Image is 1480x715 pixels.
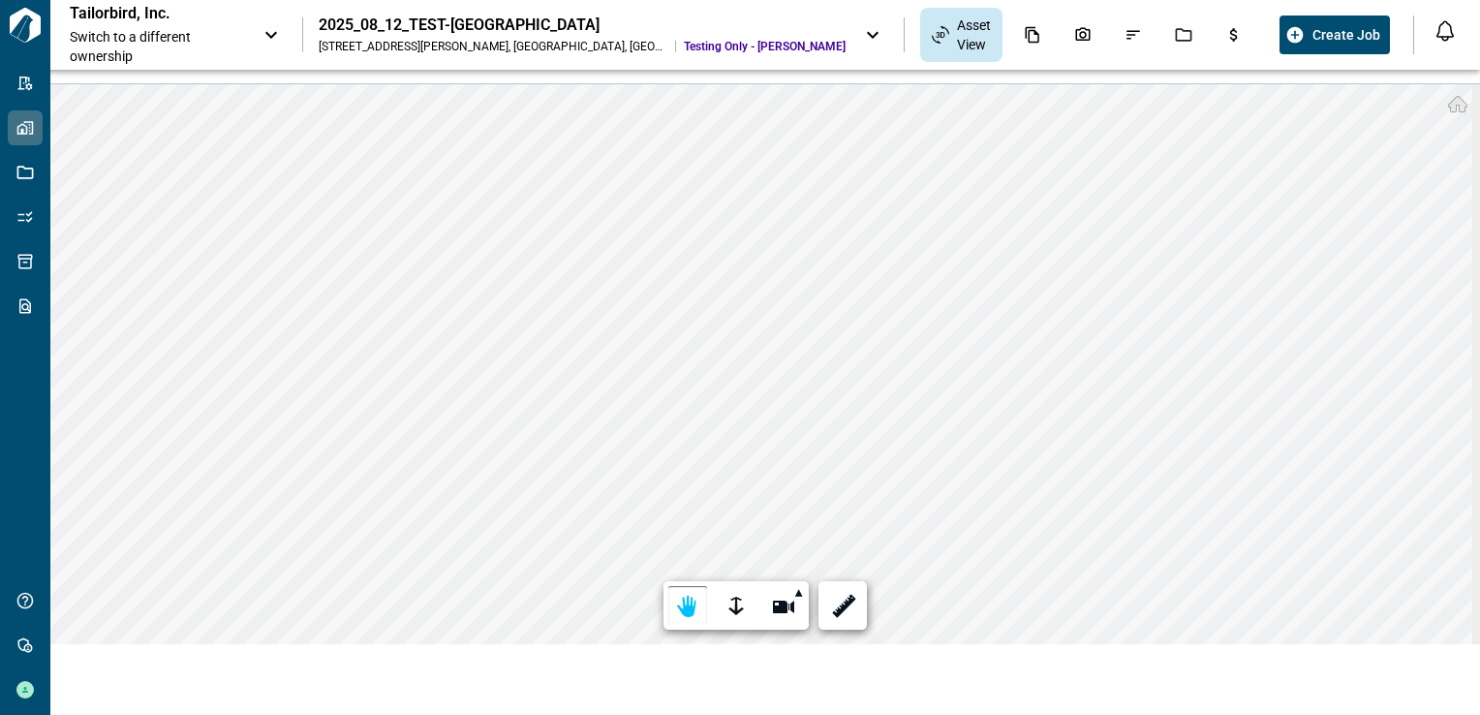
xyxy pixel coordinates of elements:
[1163,18,1204,51] div: Jobs
[1264,18,1305,51] div: Takeoff Center
[684,39,846,54] span: Testing Only - [PERSON_NAME]
[1012,18,1053,51] div: Documents
[1430,16,1461,47] button: Open notification feed
[1280,16,1390,54] button: Create Job
[1113,18,1154,51] div: Issues & Info
[1312,25,1380,45] span: Create Job
[920,8,1002,62] div: Asset View
[70,4,244,23] p: Tailorbird, Inc.
[957,16,991,54] span: Asset View
[319,39,667,54] div: [STREET_ADDRESS][PERSON_NAME] , [GEOGRAPHIC_DATA] , [GEOGRAPHIC_DATA]
[1063,18,1103,51] div: Photos
[1214,18,1254,51] div: Budgets
[70,27,244,66] span: Switch to a different ownership
[319,16,846,35] div: 2025_08_12_TEST-[GEOGRAPHIC_DATA]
